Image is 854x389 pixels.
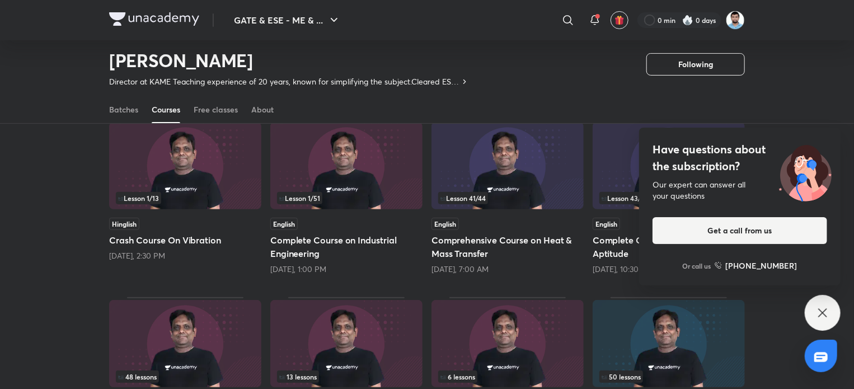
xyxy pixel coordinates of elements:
button: GATE & ESE - ME & ... [227,9,348,31]
img: avatar [614,15,625,25]
div: infocontainer [277,192,416,204]
button: Get a call from us [653,217,827,244]
div: infosection [116,371,255,383]
h5: Complete Course on Industrial Engineering [270,233,423,260]
div: Crash Course On Vibration [109,119,261,275]
div: infosection [599,192,738,204]
img: Thumbnail [109,122,261,209]
span: English [593,218,620,230]
div: left [277,192,416,204]
div: Today, 1:00 PM [270,264,423,275]
div: infosection [438,371,577,383]
div: Comprehensive Course on Heat & Mass Transfer [431,119,584,275]
img: Pravin Kumar [726,11,745,30]
div: infocontainer [116,371,255,383]
div: Today, 10:30 AM [593,264,745,275]
span: Lesson 43 / 51 [602,195,647,201]
span: Following [678,59,713,70]
div: infosection [438,192,577,204]
button: Following [646,53,745,76]
h5: Crash Course On Vibration [109,233,261,247]
div: infosection [277,192,416,204]
h5: Complete Course on General Aptitude [593,233,745,260]
div: infosection [116,192,255,204]
div: infosection [277,371,416,383]
div: Our expert can answer all your questions [653,179,827,201]
a: Batches [109,96,138,123]
div: left [116,192,255,204]
span: English [270,218,298,230]
div: infocontainer [438,192,577,204]
div: Complete Course on General Aptitude [593,119,745,275]
img: ttu_illustration_new.svg [770,141,841,201]
div: left [599,371,738,383]
div: infocontainer [277,371,416,383]
div: infocontainer [599,192,738,204]
span: English [431,218,459,230]
h4: Have questions about the subscription? [653,141,827,175]
img: Company Logo [109,12,199,26]
p: Or call us [683,261,711,271]
span: Hinglish [109,218,139,230]
span: Lesson 41 / 44 [440,195,486,201]
a: Courses [152,96,180,123]
div: infocontainer [599,371,738,383]
div: Today, 7:00 AM [431,264,584,275]
span: 48 lessons [118,373,157,380]
a: Company Logo [109,12,199,29]
div: left [116,371,255,383]
img: streak [682,15,693,26]
div: infosection [599,371,738,383]
img: Thumbnail [270,122,423,209]
div: Complete Course on Industrial Engineering [270,119,423,275]
h2: [PERSON_NAME] [109,49,469,72]
button: avatar [611,11,628,29]
a: [PHONE_NUMBER] [715,260,797,271]
img: Thumbnail [593,300,745,387]
div: left [438,371,577,383]
a: Free classes [194,96,238,123]
div: About [251,104,274,115]
img: Thumbnail [593,122,745,209]
span: Lesson 1 / 51 [279,195,320,201]
span: 50 lessons [602,373,641,380]
div: left [599,192,738,204]
div: Courses [152,104,180,115]
span: Lesson 1 / 13 [118,195,159,201]
span: 6 lessons [440,373,475,380]
img: Thumbnail [431,122,584,209]
span: 13 lessons [279,373,317,380]
p: Director at KAME Teaching experience of 20 years, known for simplifying the subject.Cleared ESE t... [109,76,460,87]
div: Batches [109,104,138,115]
div: Free classes [194,104,238,115]
div: Today, 2:30 PM [109,250,261,261]
img: Thumbnail [431,300,584,387]
h5: Comprehensive Course on Heat & Mass Transfer [431,233,584,260]
div: left [277,371,416,383]
h6: [PHONE_NUMBER] [726,260,797,271]
div: left [438,192,577,204]
img: Thumbnail [109,300,261,387]
div: infocontainer [438,371,577,383]
div: infocontainer [116,192,255,204]
img: Thumbnail [270,300,423,387]
a: About [251,96,274,123]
